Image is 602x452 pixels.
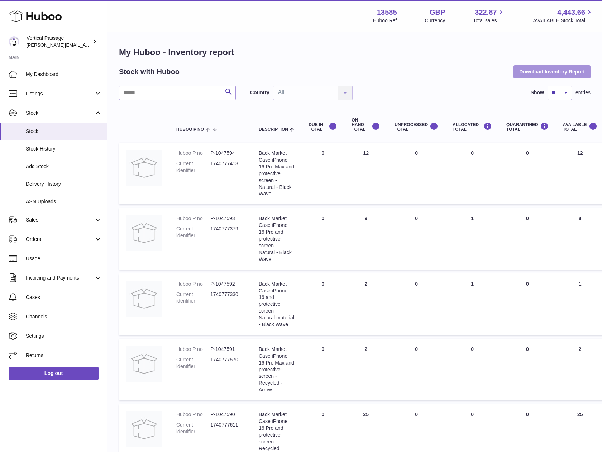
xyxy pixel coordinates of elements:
span: [PERSON_NAME][EMAIL_ADDRESS][DOMAIN_NAME] [27,42,144,48]
div: Huboo Ref [373,17,397,24]
div: UNPROCESSED Total [395,122,438,132]
strong: 13585 [377,8,397,17]
dd: 1740777330 [210,291,244,305]
dd: P-1047591 [210,346,244,353]
td: 2 [344,273,387,335]
div: QUARANTINED Total [506,122,549,132]
span: Total sales [473,17,505,24]
span: Settings [26,333,102,339]
span: Add Stock [26,163,102,170]
span: AVAILABLE Stock Total [533,17,593,24]
span: Stock History [26,146,102,152]
span: 0 [526,346,529,352]
td: 2 [344,339,387,400]
img: product image [126,411,162,447]
div: DUE IN TOTAL [309,122,337,132]
span: Stock [26,110,94,116]
dd: 1740777570 [210,356,244,370]
dd: 1740777611 [210,422,244,435]
div: Back Market Case iPhone 16 Pro Max and protective screen - Natural - Black Wave [259,150,294,197]
td: 1 [445,273,499,335]
span: Delivery History [26,181,102,187]
div: Currency [425,17,445,24]
dt: Huboo P no [176,346,210,353]
a: 4,443.66 AVAILABLE Stock Total [533,8,593,24]
td: 12 [344,143,387,204]
td: 1 [445,208,499,270]
dd: P-1047594 [210,150,244,157]
label: Country [250,89,269,96]
dt: Huboo P no [176,150,210,157]
span: Invoicing and Payments [26,275,94,281]
h1: My Huboo - Inventory report [119,47,591,58]
img: product image [126,150,162,186]
label: Show [531,89,544,96]
button: Download Inventory Report [513,65,591,78]
dt: Current identifier [176,422,210,435]
a: 322.87 Total sales [473,8,505,24]
img: ryan@verticalpassage.com [9,36,19,47]
dd: 1740777413 [210,160,244,174]
dt: Huboo P no [176,411,210,418]
strong: GBP [430,8,445,17]
td: 0 [301,208,344,270]
span: entries [575,89,591,96]
span: Channels [26,313,102,320]
span: ASN Uploads [26,198,102,205]
dt: Current identifier [176,160,210,174]
span: 0 [526,215,529,221]
td: 0 [301,273,344,335]
span: 0 [526,150,529,156]
span: 0 [526,281,529,287]
dt: Huboo P no [176,215,210,222]
dt: Current identifier [176,291,210,305]
td: 9 [344,208,387,270]
dd: 1740777379 [210,225,244,239]
td: 0 [445,339,499,400]
dt: Current identifier [176,225,210,239]
span: Stock [26,128,102,135]
img: product image [126,281,162,317]
span: Orders [26,236,94,243]
span: 322.87 [475,8,497,17]
dt: Huboo P no [176,281,210,287]
div: Vertical Passage [27,35,91,48]
span: Description [259,127,288,132]
div: ALLOCATED Total [453,122,492,132]
td: 0 [445,143,499,204]
div: Back Market Case iPhone 16 and protective screen - Natural material - Black Wave [259,281,294,328]
td: 0 [301,339,344,400]
span: Returns [26,352,102,359]
div: Back Market Case iPhone 16 Pro and protective screen - Natural - Black Wave [259,215,294,262]
dd: P-1047592 [210,281,244,287]
dt: Current identifier [176,356,210,370]
span: Huboo P no [176,127,204,132]
img: product image [126,346,162,382]
span: Usage [26,255,102,262]
span: Cases [26,294,102,301]
span: 4,443.66 [557,8,585,17]
dd: P-1047593 [210,215,244,222]
span: Sales [26,217,94,223]
td: 0 [387,143,445,204]
div: AVAILABLE Total [563,122,597,132]
td: 0 [387,339,445,400]
span: 0 [526,411,529,417]
div: ON HAND Total [352,118,380,132]
td: 0 [387,273,445,335]
div: Back Market Case iPhone 16 Pro Max and protective screen - Recycled - Arrow [259,346,294,393]
h2: Stock with Huboo [119,67,180,77]
td: 0 [387,208,445,270]
img: product image [126,215,162,251]
dd: P-1047590 [210,411,244,418]
span: Listings [26,90,94,97]
a: Log out [9,367,99,380]
td: 0 [301,143,344,204]
span: My Dashboard [26,71,102,78]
